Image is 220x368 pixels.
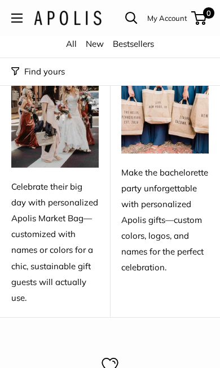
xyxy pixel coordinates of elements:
[11,63,65,79] button: Filter collection
[121,51,209,154] img: Make the bachelorette party unforgettable with personalized Apolis gifts—custom colors, logos, an...
[203,7,214,19] span: 0
[11,179,99,305] div: Celebrate their big day with personalized Apolis Market Bag—customized with names or colors for a...
[192,11,206,25] a: 0
[125,12,138,24] a: Open search
[121,165,209,275] div: Make the bachelorette party unforgettable with personalized Apolis gifts—custom colors, logos, an...
[11,14,23,23] button: Open menu
[113,38,154,49] a: Bestsellers
[34,11,102,25] img: Apolis
[147,11,187,25] a: My Account
[86,38,104,49] a: New
[66,38,77,49] a: All
[11,51,99,168] img: Celebrate their big day with personalized Apolis Market Bag—customized with names or colors for a...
